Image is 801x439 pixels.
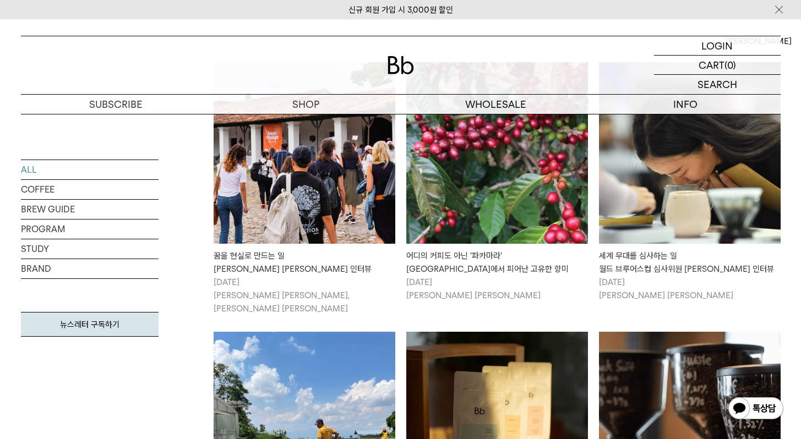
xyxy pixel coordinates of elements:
[214,62,395,315] a: 꿈을 현실로 만드는 일빈보야지 탁승희 대표 인터뷰 꿈을 현실로 만드는 일[PERSON_NAME] [PERSON_NAME] 인터뷰 [DATE][PERSON_NAME] [PERS...
[406,249,588,276] div: 어디의 커피도 아닌 '파카마라' [GEOGRAPHIC_DATA]에서 피어난 고유한 향미
[406,62,588,244] img: 어디의 커피도 아닌 '파카마라'엘살바도르에서 피어난 고유한 향미
[727,396,784,422] img: 카카오톡 채널 1:1 채팅 버튼
[699,56,724,74] p: CART
[21,259,159,278] a: BRAND
[214,62,395,244] img: 꿈을 현실로 만드는 일빈보야지 탁승희 대표 인터뷰
[599,276,781,302] p: [DATE] [PERSON_NAME] [PERSON_NAME]
[21,200,159,219] a: BREW GUIDE
[654,36,781,56] a: LOGIN
[211,95,401,114] a: SHOP
[214,276,395,315] p: [DATE] [PERSON_NAME] [PERSON_NAME], [PERSON_NAME] [PERSON_NAME]
[214,249,395,276] div: 꿈을 현실로 만드는 일 [PERSON_NAME] [PERSON_NAME] 인터뷰
[599,62,781,244] img: 세계 무대를 심사하는 일월드 브루어스컵 심사위원 크리스티 인터뷰
[406,62,588,302] a: 어디의 커피도 아닌 '파카마라'엘살바도르에서 피어난 고유한 향미 어디의 커피도 아닌 '파카마라'[GEOGRAPHIC_DATA]에서 피어난 고유한 향미 [DATE][PERSON...
[591,95,781,114] p: INFO
[599,249,781,276] div: 세계 무대를 심사하는 일 월드 브루어스컵 심사위원 [PERSON_NAME] 인터뷰
[401,95,591,114] p: WHOLESALE
[406,276,588,302] p: [DATE] [PERSON_NAME] [PERSON_NAME]
[21,160,159,179] a: ALL
[21,239,159,259] a: STUDY
[724,56,736,74] p: (0)
[21,95,211,114] a: SUBSCRIBE
[701,36,733,55] p: LOGIN
[654,56,781,75] a: CART (0)
[348,5,453,15] a: 신규 회원 가입 시 3,000원 할인
[21,219,159,239] a: PROGRAM
[21,180,159,199] a: COFFEE
[21,312,159,337] a: 뉴스레터 구독하기
[599,62,781,302] a: 세계 무대를 심사하는 일월드 브루어스컵 심사위원 크리스티 인터뷰 세계 무대를 심사하는 일월드 브루어스컵 심사위원 [PERSON_NAME] 인터뷰 [DATE][PERSON_NA...
[698,75,737,94] p: SEARCH
[388,56,414,74] img: 로고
